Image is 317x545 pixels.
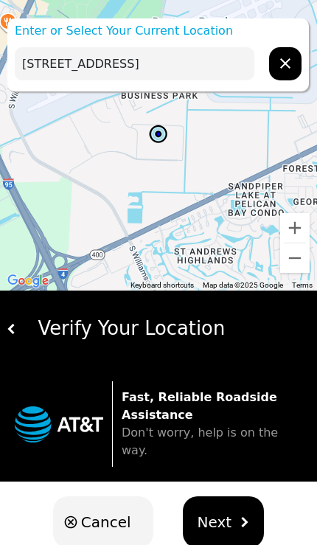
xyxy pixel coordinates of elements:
[239,517,249,527] img: chevron
[7,22,309,40] p: Enter or Select Your Current Location
[203,281,283,289] span: Map data ©2025 Google
[280,213,310,243] button: Zoom in
[122,426,278,457] span: Don't worry, help is on the way.
[269,47,302,80] button: chevron forward outline
[7,324,17,334] img: white carat left
[122,390,277,422] strong: Fast, Reliable Roadside Assistance
[15,47,254,80] input: Enter Your Address...
[4,271,52,291] img: Google
[4,271,52,291] a: Open this area in Google Maps (opens a new window)
[130,280,194,291] button: Keyboard shortcuts
[198,511,232,533] span: Next
[17,314,311,343] div: Verify Your Location
[15,406,103,442] img: trx now logo
[280,243,310,273] button: Zoom out
[292,281,313,289] a: Terms
[81,511,131,533] span: Cancel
